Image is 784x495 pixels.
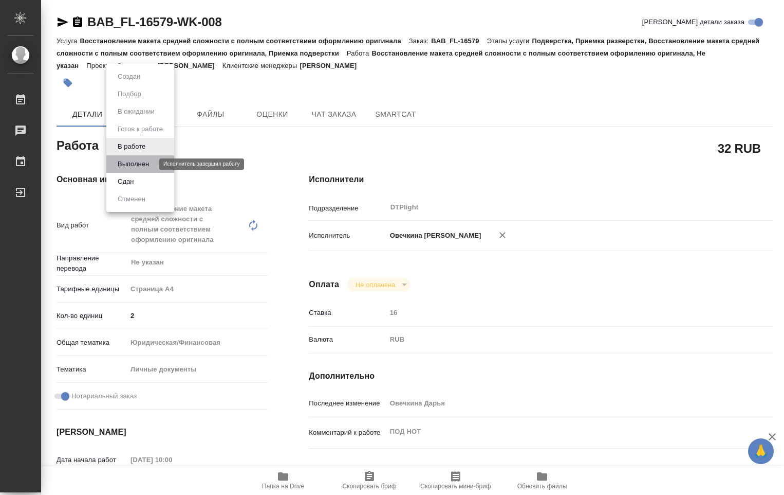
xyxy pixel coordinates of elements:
button: Выполнен [115,158,152,170]
button: В работе [115,141,148,152]
button: В ожидании [115,106,158,117]
button: Создан [115,71,143,82]
button: Подбор [115,89,144,100]
button: Готов к работе [115,123,166,135]
button: Отменен [115,193,148,205]
button: Сдан [115,176,137,187]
